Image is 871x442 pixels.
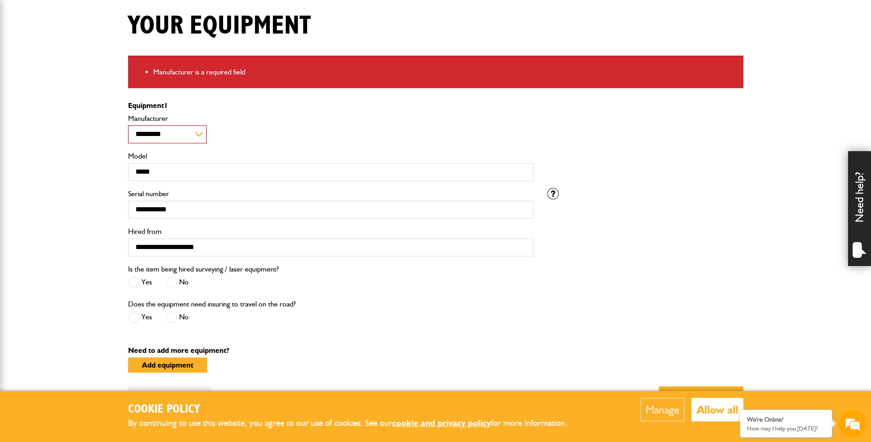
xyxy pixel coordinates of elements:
[128,277,152,288] label: Yes
[128,11,311,41] h1: Your equipment
[153,66,736,78] li: Manufacturer is a required field
[128,402,583,417] h2: Cookie Policy
[128,357,207,373] button: Add equipment
[128,347,743,354] p: Need to add more equipment?
[747,425,825,432] p: How may I help you today?
[128,266,279,273] label: Is the item being hired surveying / laser equipment?
[659,386,743,416] button: Next
[848,151,871,266] div: Need help?
[641,398,685,421] button: Manage
[747,416,825,424] div: We're Online!
[392,418,491,428] a: cookie and privacy policy
[128,115,534,122] label: Manufacturer
[128,312,152,323] label: Yes
[128,153,534,160] label: Model
[691,398,743,421] button: Allow all
[128,190,534,198] label: Serial number
[166,312,189,323] label: No
[128,228,534,235] label: Hired from
[166,277,189,288] label: No
[128,386,211,416] button: Back
[164,101,168,110] span: 1
[128,416,583,431] p: By continuing to use this website, you agree to our use of cookies. See our for more information.
[128,300,296,308] label: Does the equipment need insuring to travel on the road?
[128,102,534,109] p: Equipment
